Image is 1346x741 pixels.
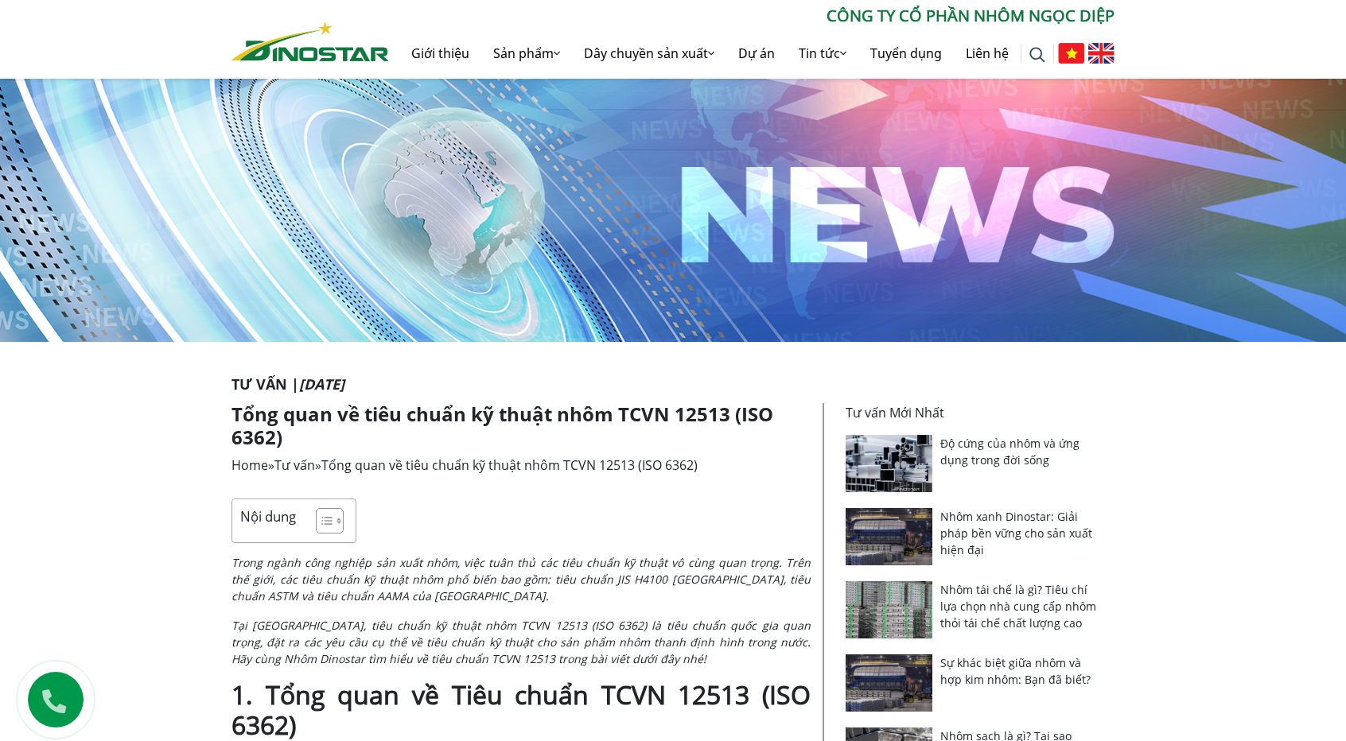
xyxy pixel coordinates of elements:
span: Tại [GEOGRAPHIC_DATA], tiêu chuẩn kỹ thuật nhôm TCVN 12513 (ISO 6362) là tiêu chuẩn quốc gia quan... [231,618,811,666]
img: Nhôm tái chế là gì? Tiêu chí lựa chọn nhà cung cấp nhôm thỏi tái chế chất lượng cao [846,581,932,638]
a: Dự án [726,28,787,79]
a: Dây chuyền sản xuất [572,28,726,79]
a: Home [231,456,268,474]
a: Tư vấn [274,456,315,474]
a: Độ cứng của nhôm và ứng dụng trong đời sống [940,436,1080,467]
a: Toggle Table of Content [304,507,340,534]
span: » » [231,456,698,474]
a: Nhôm tái chế là gì? Tiêu chí lựa chọn nhà cung cấp nhôm thỏi tái chế chất lượng cao [940,582,1096,630]
img: Nhôm Dinostar [231,21,389,61]
span: Trong ngành công nghiệp sản xuất nhôm, việc tuân thủ các tiêu chuẩn kỹ thuật vô cùng quan trọng. ... [231,555,811,603]
img: English [1088,43,1115,64]
a: Tuyển dụng [858,28,954,79]
a: Tin tức [787,28,858,79]
p: Tư vấn Mới Nhất [846,403,1105,422]
p: CÔNG TY CỔ PHẦN NHÔM NGỌC DIỆP [389,4,1115,28]
a: Nhôm xanh Dinostar: Giải pháp bền vững cho sản xuất hiện đại [940,509,1092,557]
p: Tư vấn | [231,374,1115,395]
img: Nhôm xanh Dinostar: Giải pháp bền vững cho sản xuất hiện đại [846,508,932,565]
a: Giới thiệu [399,28,481,79]
h1: Tổng quan về tiêu chuẩn kỹ thuật nhôm TCVN 12513 (ISO 6362) [231,403,811,449]
a: Sản phẩm [481,28,572,79]
a: Sự khác biệt giữa nhôm và hợp kim nhôm: Bạn đã biết? [940,655,1091,687]
img: Độ cứng của nhôm và ứng dụng trong đời sống [846,435,932,492]
img: Tiếng Việt [1058,43,1084,64]
span: Tổng quan về tiêu chuẩn kỹ thuật nhôm TCVN 12513 (ISO 6362) [321,456,698,474]
i: [DATE] [299,374,344,394]
p: Nội dung [240,507,296,526]
img: Sự khác biệt giữa nhôm và hợp kim nhôm: Bạn đã biết? [846,654,932,712]
img: search [1029,47,1045,63]
a: Liên hệ [954,28,1021,79]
